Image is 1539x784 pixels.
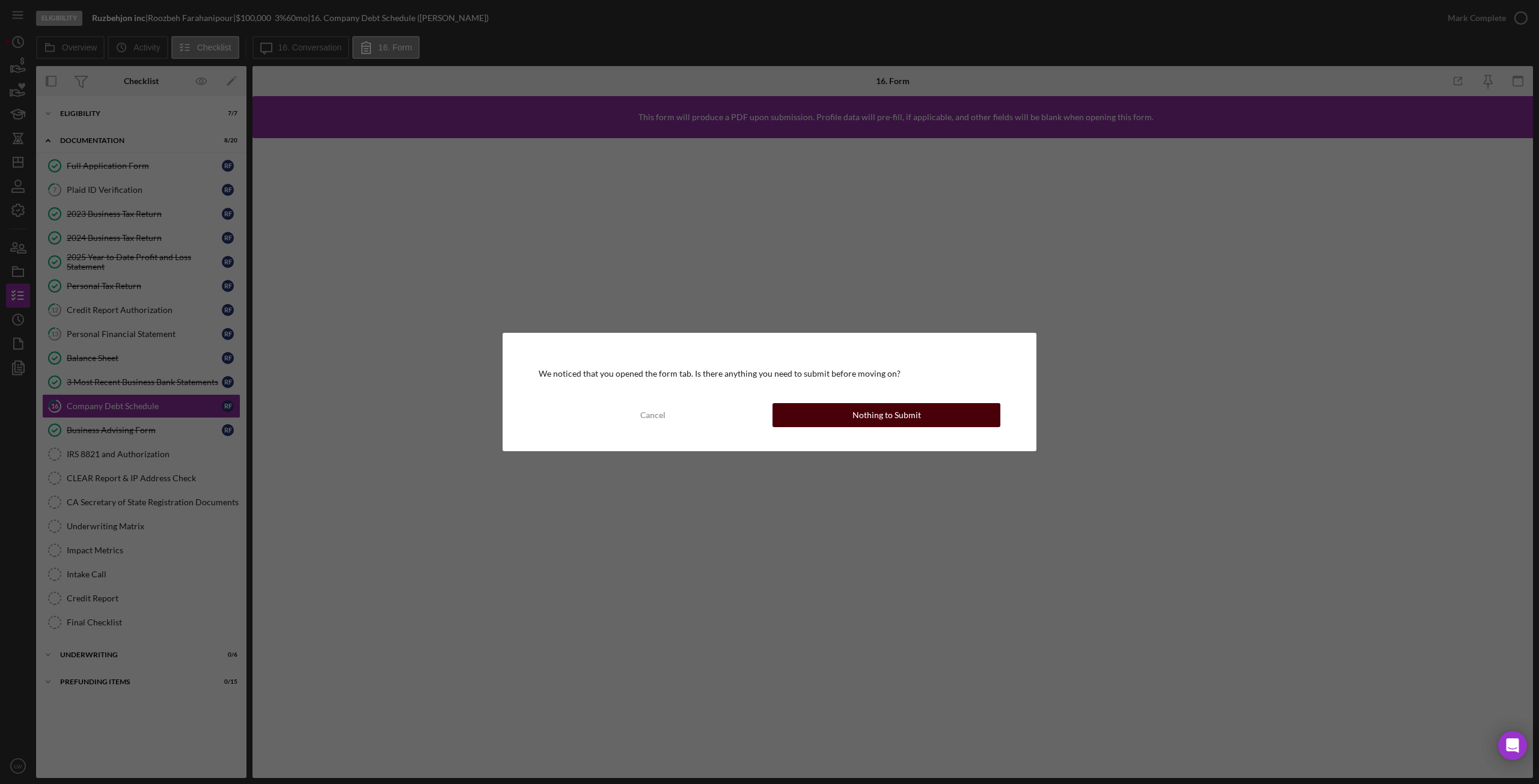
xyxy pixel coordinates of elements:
div: Open Intercom Messenger [1498,731,1527,760]
button: Nothing to Submit [773,403,1000,427]
button: Cancel [539,403,766,427]
div: Nothing to Submit [852,403,921,427]
div: Cancel [640,403,665,427]
div: We noticed that you opened the form tab. Is there anything you need to submit before moving on? [539,369,1000,378]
